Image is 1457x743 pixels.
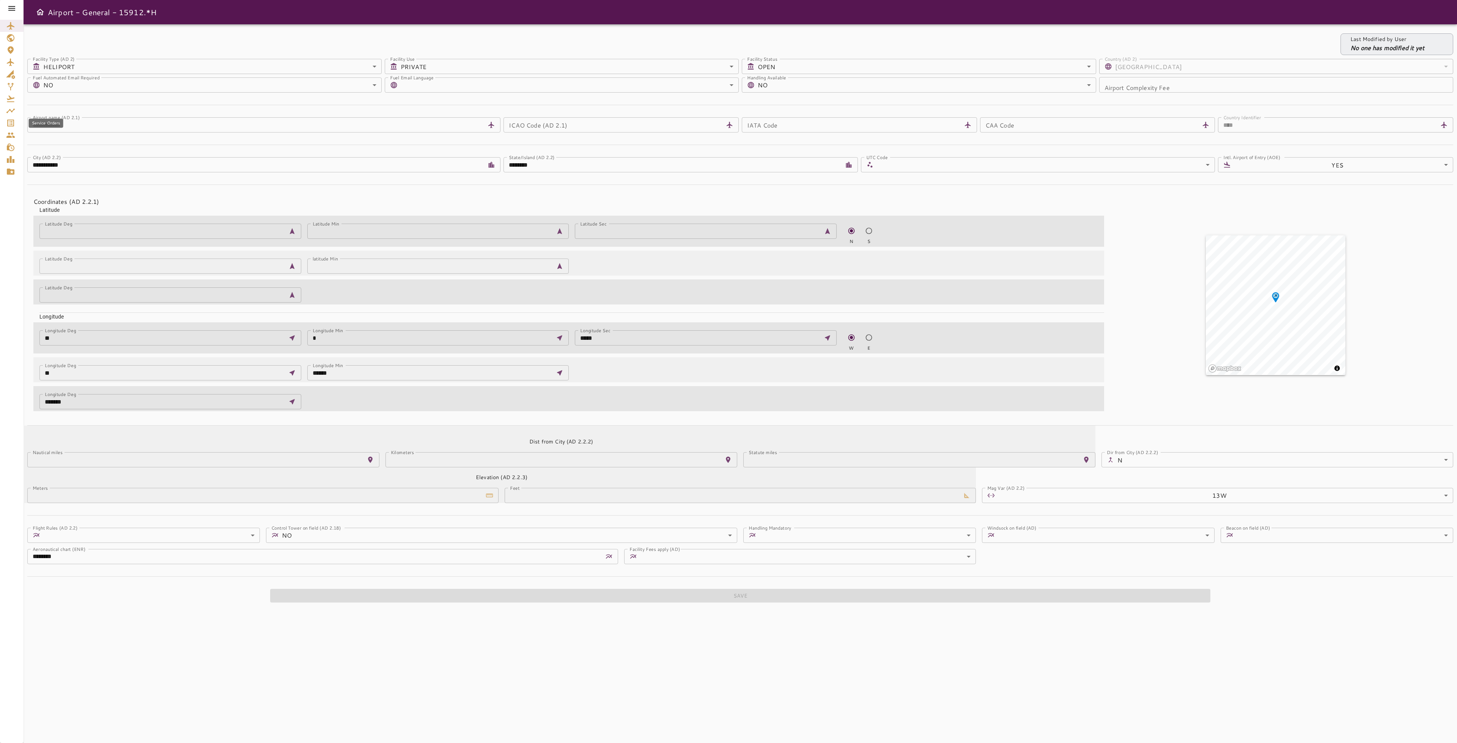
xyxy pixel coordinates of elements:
[1115,59,1454,74] div: [GEOGRAPHIC_DATA]
[313,220,339,227] label: Latitude Min
[33,74,100,80] label: Fuel Automated Email Required
[390,74,434,80] label: Fuel Email Language
[1208,364,1241,373] a: Mapbox logo
[33,449,63,455] label: Nautical miles
[33,114,80,120] label: Airport name (AD 2.1)
[45,220,72,227] label: Latitude Deg
[758,59,1096,74] div: OPEN
[998,488,1453,503] div: 13W
[1333,364,1342,373] button: Toggle attribution
[1105,55,1137,62] label: Country (AD 2)
[45,391,76,397] label: Longitude Deg
[45,327,76,333] label: Longitude Deg
[390,55,415,62] label: Facility Use
[749,524,791,531] label: Handling Mandatory
[313,327,343,333] label: Longitude Min
[313,255,338,262] label: latitude Min
[758,77,1096,93] div: NO
[509,154,555,160] label: State/Island (AD 2.2)
[850,238,853,245] span: N
[45,284,72,290] label: Latitude Deg
[1234,157,1453,172] div: YES
[33,200,1104,214] div: Latitude
[33,524,78,531] label: Flight Rules (AD 2.2)
[1226,524,1270,531] label: Beacon on field (AD)
[391,449,414,455] label: Kilometers
[45,362,76,368] label: Longitude Deg
[510,484,520,491] label: Feet
[33,546,85,552] label: Aeronautical chart (ENR)
[1350,43,1424,52] p: No one has modified it yet
[629,546,680,552] label: Facility Fees apply (AD)
[747,55,777,62] label: Facility Status
[580,220,607,227] label: Latitude Sec
[529,438,593,446] h6: Dist from City (AD 2.2.2)
[43,77,382,93] div: NO
[1206,235,1345,375] canvas: Map
[43,59,382,74] div: HELIPORT
[282,528,737,543] div: NO
[401,59,739,74] div: PRIVATE
[1350,35,1424,43] p: Last Modified by User
[867,238,870,245] span: S
[476,473,527,482] h6: Elevation (AD 2.2.3)
[1117,452,1454,467] div: N
[987,524,1037,531] label: Windsock on field (AD)
[749,449,777,455] label: Statute miles
[48,6,157,18] h6: Airport - General - 15912.*H
[271,524,341,531] label: Control Tower on field (AD 2.18)
[33,307,1104,320] div: Longitude
[33,55,75,62] label: Facility Type (AD 2)
[313,362,343,368] label: Longitude Min
[45,255,72,262] label: Latitude Deg
[1223,114,1261,120] label: Country Identifier
[33,484,48,491] label: Meters
[867,345,870,352] span: E
[33,154,61,160] label: City (AD 2.2)
[580,327,610,333] label: Longitude Sec
[33,5,48,20] button: Open drawer
[866,154,887,160] label: UTC Code
[987,484,1025,491] label: Mag Var (AD 2.2)
[1107,449,1158,455] label: Dir from City (AD 2.2.2)
[29,119,63,128] div: Service Orders
[1223,154,1280,160] label: Intl. Airport of Entry (AOE)
[849,345,854,352] span: W
[33,197,1098,206] h4: Coordinates (AD 2.2.1)
[747,74,786,80] label: Handling Available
